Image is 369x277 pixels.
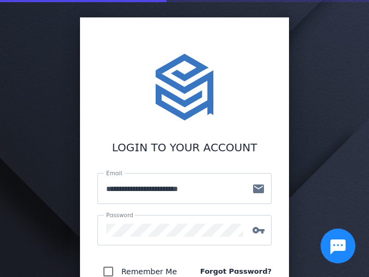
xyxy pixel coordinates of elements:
a: Forgot Password? [200,266,272,277]
mat-label: Password [106,212,133,218]
mat-icon: vpn_key [245,224,272,237]
mat-label: Email [106,170,122,176]
mat-icon: mail [245,182,272,195]
img: stacktome.svg [150,52,219,122]
div: LOGIN TO YOUR ACCOUNT [97,139,272,156]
